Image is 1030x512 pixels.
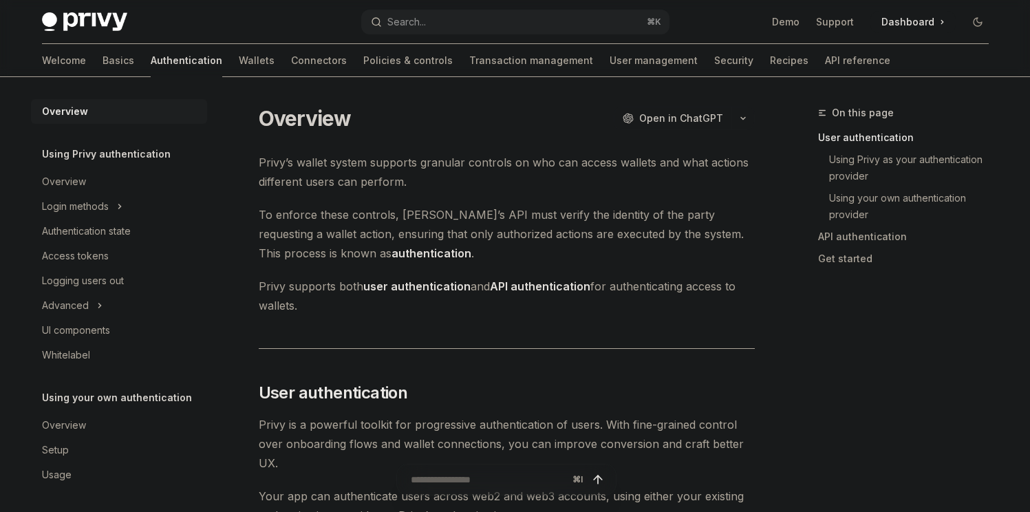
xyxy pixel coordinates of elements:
[42,12,127,32] img: dark logo
[42,223,131,239] div: Authentication state
[151,44,222,77] a: Authentication
[31,413,207,438] a: Overview
[31,219,207,244] a: Authentication state
[103,44,134,77] a: Basics
[469,44,593,77] a: Transaction management
[31,99,207,124] a: Overview
[42,198,109,215] div: Login methods
[42,322,110,339] div: UI components
[42,417,86,434] div: Overview
[31,343,207,367] a: Whitelabel
[31,293,207,318] button: Toggle Advanced section
[490,279,590,293] strong: API authentication
[614,107,731,130] button: Open in ChatGPT
[818,248,1000,270] a: Get started
[239,44,275,77] a: Wallets
[42,146,171,162] h5: Using Privy authentication
[31,268,207,293] a: Logging users out
[42,442,69,458] div: Setup
[818,149,1000,187] a: Using Privy as your authentication provider
[31,194,207,219] button: Toggle Login methods section
[259,106,352,131] h1: Overview
[31,318,207,343] a: UI components
[881,15,934,29] span: Dashboard
[259,205,755,263] span: To enforce these controls, [PERSON_NAME]’s API must verify the identity of the party requesting a...
[818,226,1000,248] a: API authentication
[870,11,956,33] a: Dashboard
[42,173,86,190] div: Overview
[361,10,669,34] button: Open search
[818,127,1000,149] a: User authentication
[647,17,661,28] span: ⌘ K
[42,248,109,264] div: Access tokens
[818,187,1000,226] a: Using your own authentication provider
[42,467,72,483] div: Usage
[825,44,890,77] a: API reference
[31,169,207,194] a: Overview
[42,297,89,314] div: Advanced
[411,465,567,495] input: Ask a question...
[639,111,723,125] span: Open in ChatGPT
[387,14,426,30] div: Search...
[363,44,453,77] a: Policies & controls
[816,15,854,29] a: Support
[291,44,347,77] a: Connectors
[42,390,192,406] h5: Using your own authentication
[967,11,989,33] button: Toggle dark mode
[610,44,698,77] a: User management
[588,470,608,489] button: Send message
[363,279,471,293] strong: user authentication
[31,438,207,462] a: Setup
[31,244,207,268] a: Access tokens
[770,44,808,77] a: Recipes
[42,347,90,363] div: Whitelabel
[391,246,471,260] strong: authentication
[42,273,124,289] div: Logging users out
[714,44,753,77] a: Security
[259,382,408,404] span: User authentication
[772,15,800,29] a: Demo
[42,44,86,77] a: Welcome
[259,277,755,315] span: Privy supports both and for authenticating access to wallets.
[259,153,755,191] span: Privy’s wallet system supports granular controls on who can access wallets and what actions diffe...
[42,103,88,120] div: Overview
[832,105,894,121] span: On this page
[259,415,755,473] span: Privy is a powerful toolkit for progressive authentication of users. With fine-grained control ov...
[31,462,207,487] a: Usage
